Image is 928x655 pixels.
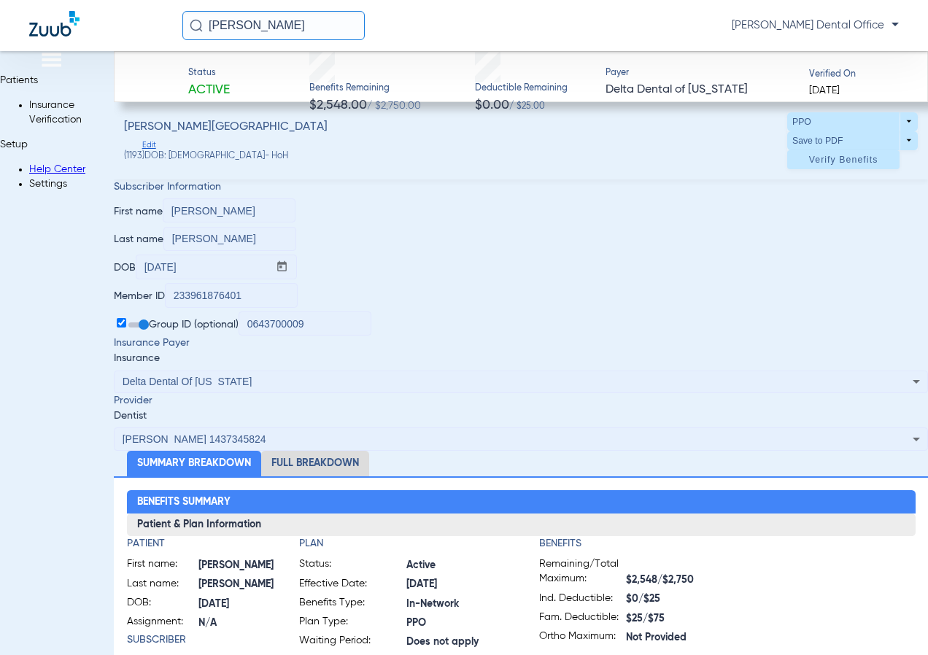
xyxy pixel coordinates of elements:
span: [PERSON_NAME] [198,579,274,589]
span: Verified On [809,69,856,82]
span: Benefits Type: [299,595,406,613]
span: Plan Type: [299,614,406,632]
span: Provider [114,393,928,408]
h4: Patient [127,536,274,551]
span: In-Network [406,599,459,609]
span: Payer [606,67,748,80]
span: [PERSON_NAME] Dental Office [732,18,899,33]
img: hamburger-icon [40,51,63,69]
li: Summary Breakdown [127,451,261,476]
span: (1193) DOB: [DEMOGRAPHIC_DATA] - HoH [124,150,288,163]
span: Not Provided [626,632,687,643]
span: / $2,750.00 [367,101,421,111]
h4: Plan [299,536,514,551]
span: $0.00 [475,98,509,112]
span: First name [114,206,163,217]
span: Status: [299,557,406,575]
span: $2,548/$2,750 [626,575,694,585]
a: Help Center [29,164,85,174]
span: Insurance Verification [29,100,82,125]
span: Active [406,560,436,570]
span: First name: [127,557,198,575]
span: Fam. Deductible: [539,610,626,628]
li: Full Breakdown [261,451,369,476]
span: [PERSON_NAME] [198,560,274,570]
span: Verify Benefits [809,154,878,166]
input: Search for patients [182,11,365,40]
h4: Benefits [539,536,694,551]
span: Last name: [127,576,198,594]
h4: Subscriber [127,632,274,648]
span: $0/$25 [626,594,660,604]
span: DOB: [127,595,198,613]
span: / $25.00 [509,102,545,111]
span: N/A [198,618,217,628]
span: Edit [142,140,155,150]
button: PPO [787,112,918,131]
span: Assignment: [127,614,198,632]
span: $25/$75 [626,613,665,624]
img: Zuub Logo [29,11,80,36]
span: Ind. Deductible: [539,591,626,609]
span: Waiting Period: [299,633,406,651]
span: [PERSON_NAME][GEOGRAPHIC_DATA] [124,118,328,136]
span: Delta Dental Of [US_STATE] [123,376,252,387]
h2: Benefits Summary [127,490,916,513]
h3: Patient & Plan Information [127,513,916,537]
span: $2,548.00 [309,98,367,112]
span: Maximum: [539,571,626,589]
span: Does not apply [406,637,479,647]
span: [DATE] [198,599,229,609]
span: [DATE] [809,85,840,96]
iframe: Chat Widget [855,585,928,655]
span: Ortho Maximum: [539,629,626,647]
span: Subscriber Information [114,179,928,195]
span: Remaining/Total [539,559,619,569]
span: Benefits Remaining [309,82,421,96]
span: Last name [114,234,163,244]
span: Delta Dental of [US_STATE] [606,84,748,96]
span: Insurance [114,353,160,363]
span: Status [188,67,230,80]
span: Effective Date: [299,576,406,594]
button: Save to PDF [787,131,918,150]
span: Deductible Remaining [475,82,568,96]
span: Group ID (optional) [114,319,239,330]
img: Search Icon [190,19,203,32]
span: Member ID [114,291,165,301]
span: DOB [114,263,136,273]
button: Verify Benefits [787,150,900,169]
span: Settings [29,179,67,189]
span: [PERSON_NAME] 1437345824 [123,433,266,445]
span: Dentist [114,411,147,421]
button: Open calendar [268,255,296,279]
span: Insurance Payer [114,336,928,351]
span: PPO [406,618,426,628]
span: Active [188,81,230,99]
span: [DATE] [406,579,437,589]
